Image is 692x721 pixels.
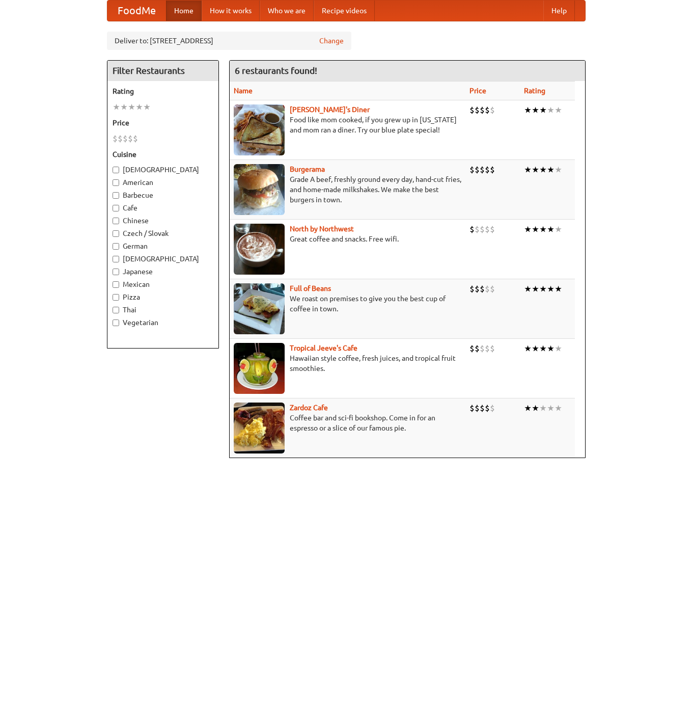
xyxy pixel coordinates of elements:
[107,61,218,81] h4: Filter Restaurants
[234,234,461,244] p: Great coffee and snacks. Free wifi.
[475,283,480,295] li: $
[113,167,119,173] input: [DEMOGRAPHIC_DATA]
[113,305,213,315] label: Thai
[524,164,532,175] li: ★
[107,32,351,50] div: Deliver to: [STREET_ADDRESS]
[547,104,555,116] li: ★
[547,224,555,235] li: ★
[485,403,490,414] li: $
[234,164,285,215] img: burgerama.jpg
[547,343,555,354] li: ★
[113,228,213,238] label: Czech / Slovak
[490,164,495,175] li: $
[314,1,375,21] a: Recipe videos
[485,283,490,295] li: $
[539,104,547,116] li: ★
[290,404,328,412] b: Zardoz Cafe
[290,105,370,114] a: [PERSON_NAME]'s Diner
[128,133,133,144] li: $
[234,87,253,95] a: Name
[543,1,575,21] a: Help
[234,353,461,373] p: Hawaiian style coffee, fresh juices, and tropical fruit smoothies.
[113,279,213,289] label: Mexican
[113,218,119,224] input: Chinese
[469,283,475,295] li: $
[475,343,480,354] li: $
[113,230,119,237] input: Czech / Slovak
[113,294,119,301] input: Pizza
[290,225,354,233] a: North by Northwest
[234,174,461,205] p: Grade A beef, freshly ground every day, hand-cut fries, and home-made milkshakes. We make the bes...
[485,104,490,116] li: $
[524,104,532,116] li: ★
[202,1,260,21] a: How it works
[524,283,532,295] li: ★
[555,164,562,175] li: ★
[128,101,135,113] li: ★
[135,101,143,113] li: ★
[234,283,285,334] img: beans.jpg
[113,307,119,313] input: Thai
[234,104,285,155] img: sallys.jpg
[113,192,119,199] input: Barbecue
[113,281,119,288] input: Mexican
[113,269,119,275] input: Japanese
[485,164,490,175] li: $
[480,164,485,175] li: $
[555,343,562,354] li: ★
[113,216,213,226] label: Chinese
[490,343,495,354] li: $
[539,403,547,414] li: ★
[532,224,539,235] li: ★
[539,283,547,295] li: ★
[469,403,475,414] li: $
[234,343,285,394] img: jeeves.jpg
[113,203,213,213] label: Cafe
[490,403,495,414] li: $
[532,164,539,175] li: ★
[118,133,123,144] li: $
[113,190,213,200] label: Barbecue
[547,403,555,414] li: ★
[120,101,128,113] li: ★
[475,403,480,414] li: $
[475,224,480,235] li: $
[490,224,495,235] li: $
[524,403,532,414] li: ★
[113,165,213,175] label: [DEMOGRAPHIC_DATA]
[234,115,461,135] p: Food like mom cooked, if you grew up in [US_STATE] and mom ran a diner. Try our blue plate special!
[532,283,539,295] li: ★
[234,224,285,275] img: north.jpg
[480,283,485,295] li: $
[234,293,461,314] p: We roast on premises to give you the best cup of coffee in town.
[469,343,475,354] li: $
[532,343,539,354] li: ★
[480,104,485,116] li: $
[234,413,461,433] p: Coffee bar and sci-fi bookshop. Come in for an espresso or a slice of our famous pie.
[290,284,331,292] a: Full of Beans
[113,86,213,96] h5: Rating
[490,104,495,116] li: $
[113,319,119,326] input: Vegetarian
[524,343,532,354] li: ★
[480,224,485,235] li: $
[113,256,119,262] input: [DEMOGRAPHIC_DATA]
[123,133,128,144] li: $
[480,343,485,354] li: $
[235,66,317,75] ng-pluralize: 6 restaurants found!
[113,266,213,277] label: Japanese
[480,403,485,414] li: $
[469,87,486,95] a: Price
[234,403,285,453] img: zardoz.jpg
[539,164,547,175] li: ★
[113,317,213,328] label: Vegetarian
[547,164,555,175] li: ★
[485,224,490,235] li: $
[532,403,539,414] li: ★
[107,1,166,21] a: FoodMe
[113,118,213,128] h5: Price
[469,224,475,235] li: $
[555,104,562,116] li: ★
